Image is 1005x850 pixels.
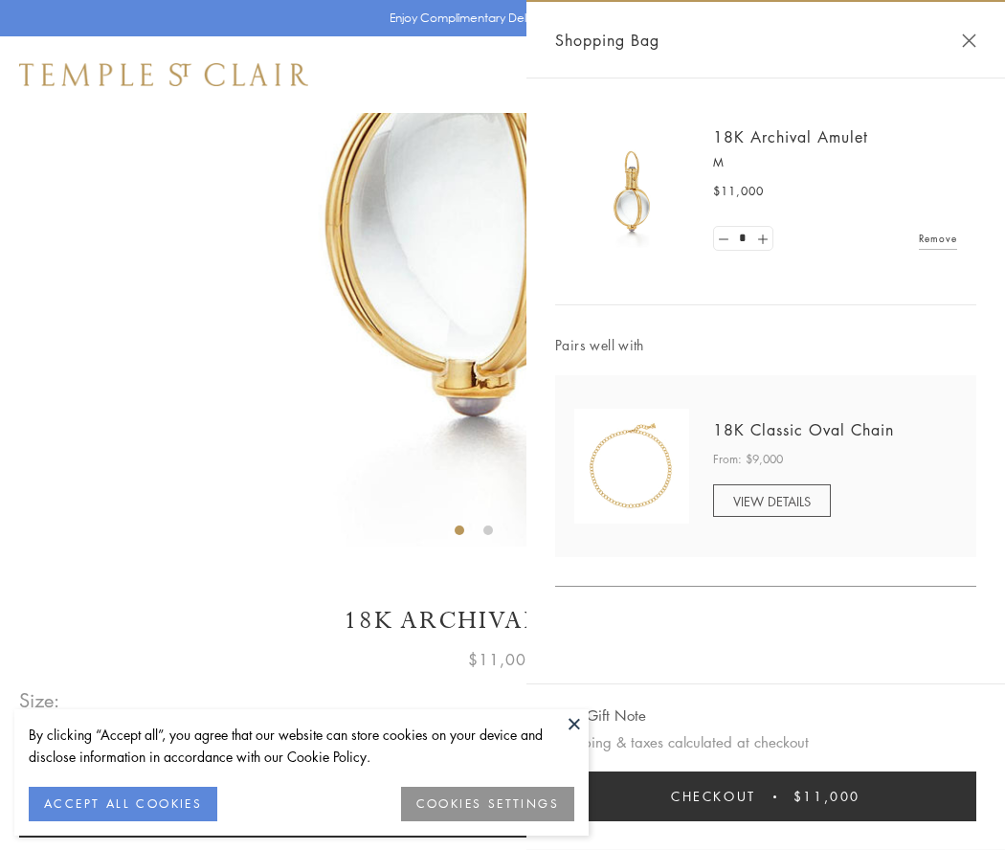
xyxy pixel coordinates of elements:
[671,786,756,807] span: Checkout
[19,684,61,716] span: Size:
[713,450,783,469] span: From: $9,000
[468,647,537,672] span: $11,000
[555,772,976,821] button: Checkout $11,000
[962,34,976,48] button: Close Shopping Bag
[401,787,574,821] button: COOKIES SETTINGS
[713,126,868,147] a: 18K Archival Amulet
[919,228,957,249] a: Remove
[574,134,689,249] img: 18K Archival Amulet
[555,28,659,53] span: Shopping Bag
[714,227,733,251] a: Set quantity to 0
[713,484,831,517] a: VIEW DETAILS
[752,227,771,251] a: Set quantity to 2
[713,182,764,201] span: $11,000
[555,704,646,727] button: Add Gift Note
[29,787,217,821] button: ACCEPT ALL COOKIES
[574,409,689,524] img: N88865-OV18
[19,63,308,86] img: Temple St. Clair
[793,786,860,807] span: $11,000
[19,604,986,637] h1: 18K Archival Amulet
[29,724,574,768] div: By clicking “Accept all”, you agree that our website can store cookies on your device and disclos...
[555,334,976,356] span: Pairs well with
[733,492,811,510] span: VIEW DETAILS
[713,419,894,440] a: 18K Classic Oval Chain
[713,153,957,172] p: M
[390,9,607,28] p: Enjoy Complimentary Delivery & Returns
[555,730,976,754] p: Shipping & taxes calculated at checkout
